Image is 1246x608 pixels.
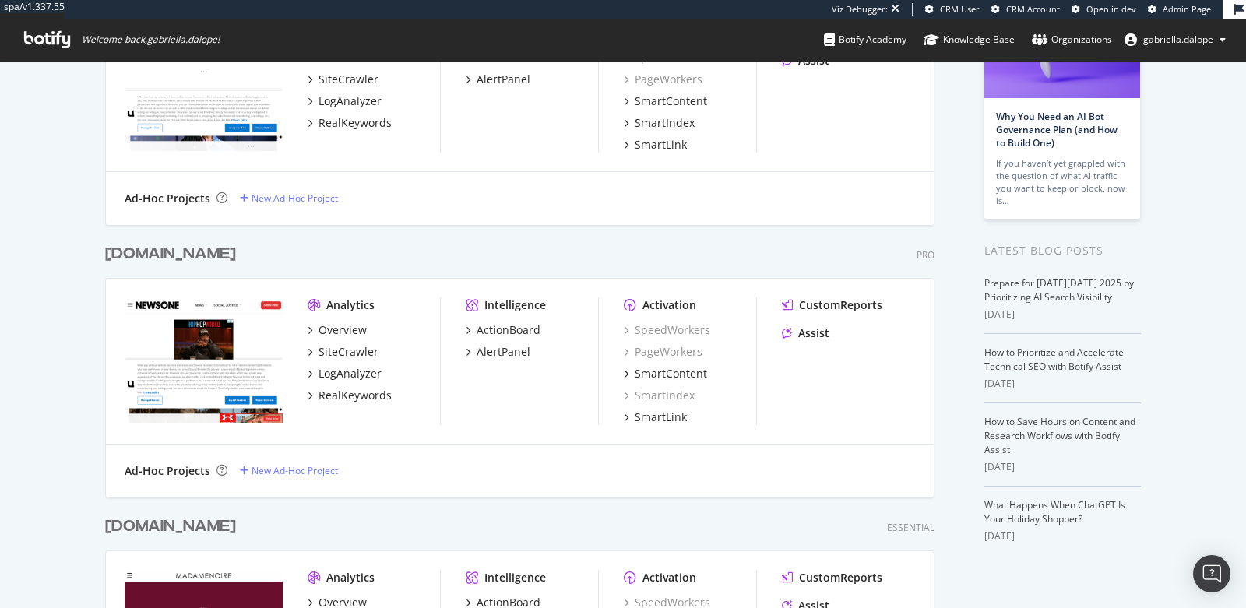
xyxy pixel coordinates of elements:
div: CustomReports [799,297,882,313]
div: Analytics [326,297,375,313]
a: Why You Need an AI Bot Governance Plan (and How to Build One) [996,110,1118,149]
a: SiteCrawler [308,72,378,87]
div: SiteCrawler [319,72,378,87]
a: New Ad-Hoc Project [240,464,338,477]
a: SmartLink [624,409,687,425]
div: RealKeywords [319,115,392,131]
div: Open Intercom Messenger [1193,555,1230,592]
div: SmartIndex [635,115,695,131]
div: [DATE] [984,460,1141,474]
div: [DOMAIN_NAME] [105,243,236,265]
div: AlertPanel [477,344,530,360]
a: ActionBoard [466,322,540,338]
span: Open in dev [1086,3,1136,15]
a: RealKeywords [308,388,392,403]
div: ActionBoard [477,322,540,338]
a: CustomReports [782,297,882,313]
a: SmartContent [624,366,707,381]
a: LogAnalyzer [308,366,382,381]
a: PageWorkers [624,344,702,360]
div: Ad-Hoc Projects [125,191,210,206]
a: SmartLink [624,137,687,153]
span: Admin Page [1163,3,1211,15]
a: Assist [782,325,829,341]
a: How to Save Hours on Content and Research Workflows with Botify Assist [984,415,1135,456]
div: Organizations [1032,32,1112,47]
div: Latest Blog Posts [984,242,1141,259]
div: Knowledge Base [924,32,1015,47]
a: LogAnalyzer [308,93,382,109]
a: SpeedWorkers [624,322,710,338]
div: Pro [917,248,935,262]
div: SmartContent [635,366,707,381]
div: Assist [798,325,829,341]
img: www.newsone.com [125,297,283,423]
div: Ad-Hoc Projects [125,463,210,479]
div: Essential [887,521,935,534]
a: SmartContent [624,93,707,109]
div: CustomReports [799,570,882,585]
a: CRM Account [991,3,1060,16]
div: AlertPanel [477,72,530,87]
div: Analytics [326,570,375,585]
a: [DOMAIN_NAME] [105,243,242,265]
a: AlertPanel [466,344,530,360]
div: Activation [642,570,696,585]
a: How to Prioritize and Accelerate Technical SEO with Botify Assist [984,346,1124,373]
div: [DATE] [984,377,1141,391]
div: Intelligence [484,297,546,313]
a: CustomReports [782,570,882,585]
span: Welcome back, gabriella.dalope ! [82,33,220,46]
button: gabriella.dalope [1112,27,1238,52]
div: SiteCrawler [319,344,378,360]
span: gabriella.dalope [1143,33,1213,46]
div: Botify Academy [824,32,906,47]
a: [DOMAIN_NAME] [105,515,242,538]
a: New Ad-Hoc Project [240,192,338,205]
div: Activation [642,297,696,313]
a: PageWorkers [624,72,702,87]
a: AlertPanel [466,72,530,87]
div: New Ad-Hoc Project [252,464,338,477]
a: SiteCrawler [308,344,378,360]
div: SmartContent [635,93,707,109]
div: LogAnalyzer [319,366,382,381]
a: SmartIndex [624,115,695,131]
div: If you haven’t yet grappled with the question of what AI traffic you want to keep or block, now is… [996,157,1128,207]
a: SmartIndex [624,388,695,403]
a: Botify Academy [824,19,906,61]
div: Intelligence [484,570,546,585]
div: [DATE] [984,308,1141,322]
a: Overview [308,322,367,338]
a: RealKeywords [308,115,392,131]
div: SmartLink [635,137,687,153]
a: Open in dev [1072,3,1136,16]
div: SmartLink [635,409,687,425]
div: New Ad-Hoc Project [252,192,338,205]
img: www.bossip.com [125,25,283,151]
div: [DATE] [984,529,1141,543]
div: Overview [319,322,367,338]
span: CRM Account [1006,3,1060,15]
a: Admin Page [1148,3,1211,16]
a: What Happens When ChatGPT Is Your Holiday Shopper? [984,498,1125,525]
a: Prepare for [DATE][DATE] 2025 by Prioritizing AI Search Visibility [984,276,1134,304]
div: RealKeywords [319,388,392,403]
a: Knowledge Base [924,19,1015,61]
div: [DOMAIN_NAME] [105,515,236,538]
a: CRM User [925,3,980,16]
span: CRM User [940,3,980,15]
div: LogAnalyzer [319,93,382,109]
a: Organizations [1032,19,1112,61]
div: Viz Debugger: [832,3,888,16]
